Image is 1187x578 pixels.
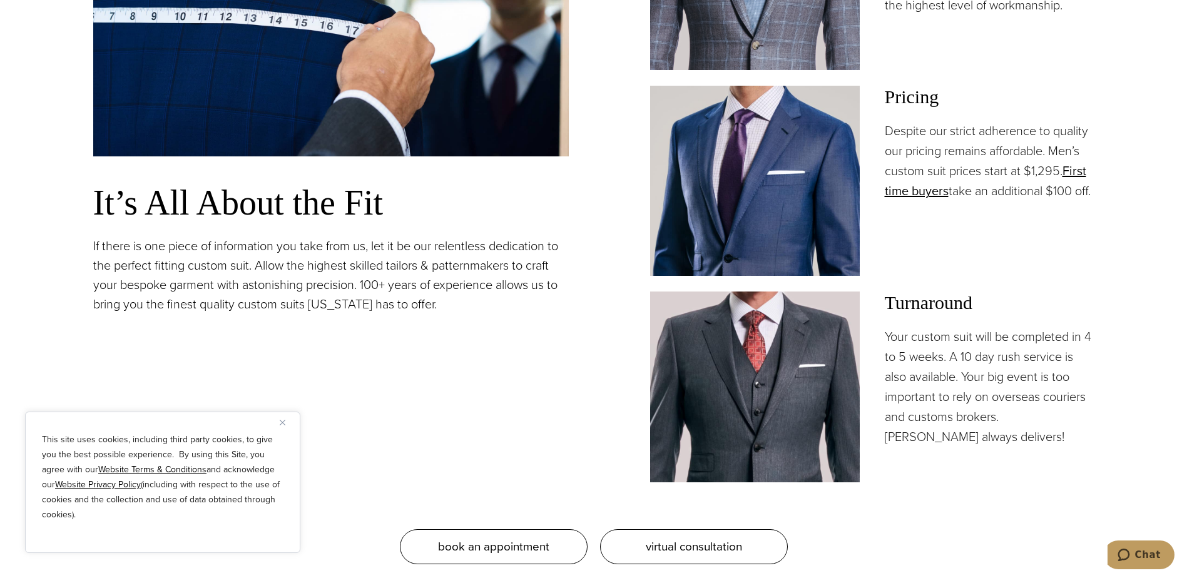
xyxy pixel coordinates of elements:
[1108,540,1174,572] iframe: Opens a widget where you can chat to one of our agents
[885,292,1094,314] h3: Turnaround
[600,529,788,564] a: virtual consultation
[42,432,283,522] p: This site uses cookies, including third party cookies, to give you the best possible experience. ...
[885,86,1094,108] h3: Pricing
[438,537,549,555] span: book an appointment
[55,478,141,491] a: Website Privacy Policy
[650,86,860,276] img: Client in blue solid custom made suit with white shirt and navy tie. Fabric by Scabal.
[650,292,860,482] img: Client in vested charcoal bespoke suit with white shirt and red patterned tie.
[646,537,742,555] span: virtual consultation
[885,327,1094,447] p: Your custom suit will be completed in 4 to 5 weeks. A 10 day rush service is also available. Your...
[93,181,569,224] h3: It’s All About the Fit
[93,236,569,314] p: If there is one piece of information you take from us, let it be our relentless dedication to the...
[885,161,1086,200] a: First time buyers
[885,121,1094,201] p: Despite our strict adherence to quality our pricing remains affordable. Men’s custom suit prices ...
[400,529,588,564] a: book an appointment
[98,463,206,476] a: Website Terms & Conditions
[280,420,285,425] img: Close
[280,415,295,430] button: Close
